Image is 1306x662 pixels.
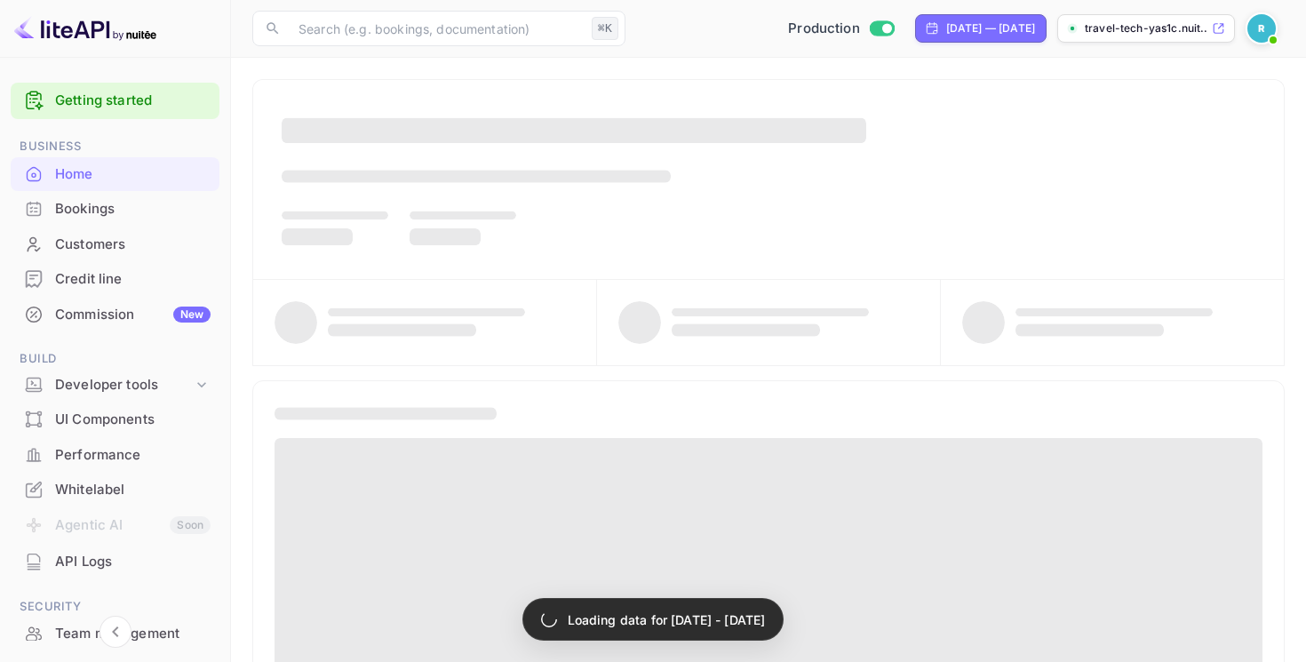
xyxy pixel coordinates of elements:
[946,20,1035,36] div: [DATE] — [DATE]
[568,610,766,629] p: Loading data for [DATE] - [DATE]
[1247,14,1276,43] img: Revolut
[1085,20,1208,36] p: travel-tech-yas1c.nuit...
[11,438,219,473] div: Performance
[55,375,193,395] div: Developer tools
[11,597,219,617] span: Security
[11,545,219,578] a: API Logs
[55,199,211,219] div: Bookings
[788,19,860,39] span: Production
[55,235,211,255] div: Customers
[11,617,219,650] a: Team management
[11,403,219,437] div: UI Components
[55,480,211,500] div: Whitelabel
[11,473,219,506] a: Whitelabel
[11,83,219,119] div: Getting started
[11,262,219,295] a: Credit line
[11,473,219,507] div: Whitelabel
[11,262,219,297] div: Credit line
[55,305,211,325] div: Commission
[55,164,211,185] div: Home
[11,617,219,651] div: Team management
[11,370,219,401] div: Developer tools
[173,307,211,323] div: New
[11,192,219,227] div: Bookings
[11,298,219,331] a: CommissionNew
[55,552,211,572] div: API Logs
[11,298,219,332] div: CommissionNew
[11,438,219,471] a: Performance
[55,624,211,644] div: Team management
[55,269,211,290] div: Credit line
[55,91,211,111] a: Getting started
[11,349,219,369] span: Build
[781,19,901,39] div: Switch to Sandbox mode
[11,192,219,225] a: Bookings
[11,157,219,192] div: Home
[11,403,219,435] a: UI Components
[14,14,156,43] img: LiteAPI logo
[11,545,219,579] div: API Logs
[11,137,219,156] span: Business
[592,17,618,40] div: ⌘K
[288,11,585,46] input: Search (e.g. bookings, documentation)
[55,445,211,466] div: Performance
[11,157,219,190] a: Home
[100,616,131,648] button: Collapse navigation
[11,227,219,262] div: Customers
[55,410,211,430] div: UI Components
[11,227,219,260] a: Customers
